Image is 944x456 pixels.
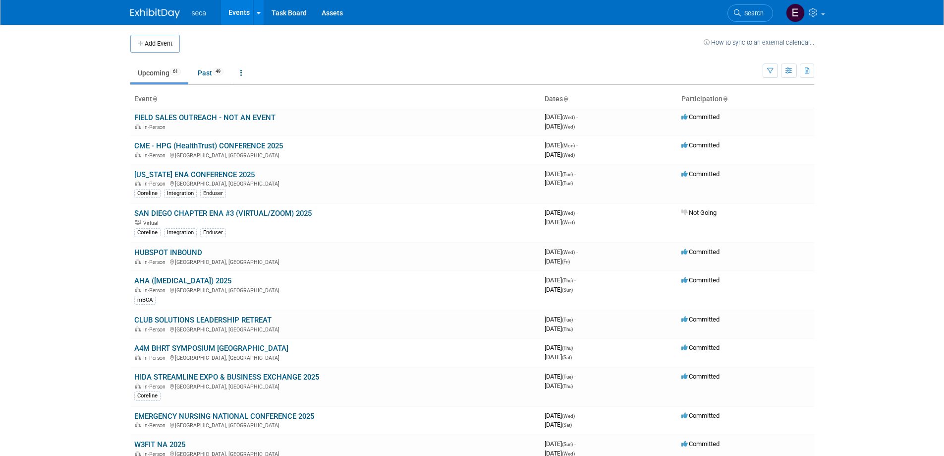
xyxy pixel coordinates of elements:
span: In-Person [143,287,168,294]
div: [GEOGRAPHIC_DATA], [GEOGRAPHIC_DATA] [134,286,537,294]
span: seca [192,9,207,17]
div: [GEOGRAPHIC_DATA], [GEOGRAPHIC_DATA] [134,258,537,265]
a: Past49 [190,64,231,82]
span: In-Person [143,326,168,333]
span: [DATE] [545,248,578,256]
span: [DATE] [545,151,575,158]
span: (Wed) [562,220,575,225]
a: SAN DIEGO CHAPTER ENA #3 (VIRTUAL/ZOOM) 2025 [134,209,312,218]
span: (Wed) [562,115,575,120]
span: In-Person [143,124,168,130]
span: In-Person [143,181,168,187]
span: (Fri) [562,259,570,264]
span: Committed [681,170,720,178]
img: In-Person Event [135,326,141,331]
span: (Tue) [562,317,573,323]
span: Committed [681,316,720,323]
span: - [576,113,578,121]
span: (Thu) [562,278,573,283]
span: Committed [681,412,720,419]
a: AHA ([MEDICAL_DATA]) 2025 [134,276,231,285]
span: - [576,141,578,149]
div: [GEOGRAPHIC_DATA], [GEOGRAPHIC_DATA] [134,382,537,390]
span: In-Person [143,259,168,265]
a: Sort by Start Date [563,95,568,103]
a: CLUB SOLUTIONS LEADERSHIP RETREAT [134,316,272,325]
th: Participation [677,91,814,108]
img: In-Person Event [135,451,141,456]
img: ExhibitDay [130,8,180,18]
a: HUBSPOT INBOUND [134,248,202,257]
button: Add Event [130,35,180,53]
span: [DATE] [545,123,575,130]
span: - [576,412,578,419]
span: Committed [681,141,720,149]
img: In-Person Event [135,259,141,264]
span: - [574,344,576,351]
a: [US_STATE] ENA CONFERENCE 2025 [134,170,255,179]
span: - [574,373,576,380]
span: Search [741,9,764,17]
span: - [574,276,576,284]
span: (Wed) [562,124,575,130]
span: (Sun) [562,442,573,447]
span: [DATE] [545,179,573,187]
span: (Thu) [562,384,573,389]
span: (Sat) [562,422,572,428]
span: Virtual [143,220,161,226]
a: EMERGENCY NURSING NATIONAL CONFERENCE 2025 [134,412,314,421]
div: mBCA [134,296,156,305]
span: [DATE] [545,286,573,293]
span: (Sun) [562,287,573,293]
span: [DATE] [545,276,576,284]
span: (Sat) [562,355,572,360]
div: [GEOGRAPHIC_DATA], [GEOGRAPHIC_DATA] [134,179,537,187]
img: In-Person Event [135,152,141,157]
span: (Thu) [562,345,573,351]
span: [DATE] [545,209,578,216]
div: [GEOGRAPHIC_DATA], [GEOGRAPHIC_DATA] [134,151,537,159]
span: (Wed) [562,250,575,255]
span: Committed [681,113,720,121]
img: In-Person Event [135,384,141,389]
img: In-Person Event [135,422,141,427]
a: Sort by Event Name [152,95,157,103]
a: FIELD SALES OUTREACH - NOT AN EVENT [134,113,276,122]
span: - [574,316,576,323]
div: [GEOGRAPHIC_DATA], [GEOGRAPHIC_DATA] [134,421,537,429]
span: - [576,209,578,216]
span: (Tue) [562,181,573,186]
img: Emily Larkin [786,3,805,22]
div: Coreline [134,228,161,237]
div: Enduser [200,189,226,198]
span: [DATE] [545,373,576,380]
span: Committed [681,248,720,256]
img: In-Person Event [135,181,141,186]
span: [DATE] [545,113,578,121]
span: In-Person [143,355,168,361]
span: (Mon) [562,143,575,148]
span: In-Person [143,422,168,429]
span: [DATE] [545,325,573,332]
a: Sort by Participation Type [722,95,727,103]
span: (Tue) [562,172,573,177]
th: Event [130,91,541,108]
span: [DATE] [545,316,576,323]
span: [DATE] [545,412,578,419]
a: A4M BHRT SYMPOSIUM [GEOGRAPHIC_DATA] [134,344,288,353]
div: [GEOGRAPHIC_DATA], [GEOGRAPHIC_DATA] [134,325,537,333]
span: 49 [213,68,223,75]
span: In-Person [143,384,168,390]
span: - [574,170,576,178]
span: In-Person [143,152,168,159]
img: In-Person Event [135,287,141,292]
span: - [576,248,578,256]
span: [DATE] [545,170,576,178]
a: How to sync to an external calendar... [704,39,814,46]
span: (Wed) [562,413,575,419]
img: Virtual Event [135,220,141,225]
span: Committed [681,276,720,284]
a: HIDA STREAMLINE EXPO & BUSINESS EXCHANGE 2025 [134,373,319,382]
span: (Wed) [562,152,575,158]
span: [DATE] [545,421,572,428]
